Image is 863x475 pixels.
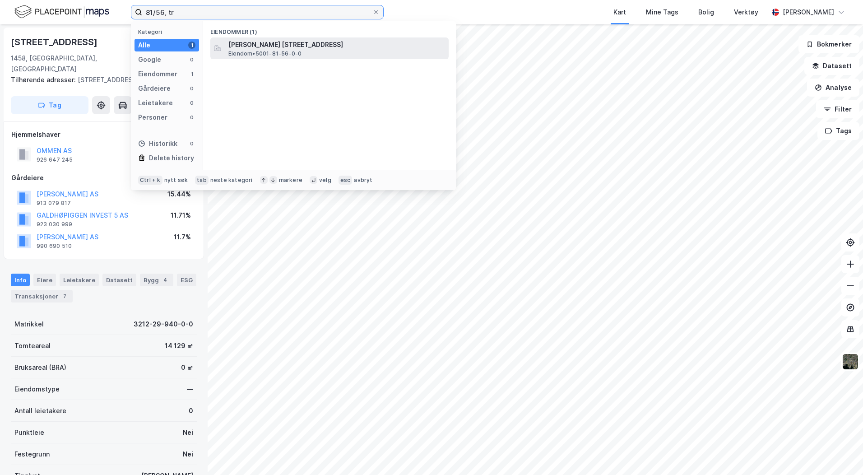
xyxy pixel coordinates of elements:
[11,129,196,140] div: Hjemmelshaver
[188,99,195,107] div: 0
[138,138,177,149] div: Historikk
[698,7,714,18] div: Bolig
[319,177,331,184] div: velg
[14,340,51,351] div: Tomteareal
[11,172,196,183] div: Gårdeiere
[188,85,195,92] div: 0
[14,449,50,460] div: Festegrunn
[195,176,209,185] div: tab
[60,292,69,301] div: 7
[14,4,109,20] img: logo.f888ab2527a4732fd821a326f86c7f29.svg
[37,156,73,163] div: 926 647 245
[339,176,353,185] div: esc
[187,384,193,395] div: —
[798,35,859,53] button: Bokmerker
[138,28,199,35] div: Kategori
[804,57,859,75] button: Datasett
[188,140,195,147] div: 0
[138,98,173,108] div: Leietakere
[11,53,144,75] div: 1458, [GEOGRAPHIC_DATA], [GEOGRAPHIC_DATA]
[174,232,191,242] div: 11.7%
[14,384,60,395] div: Eiendomstype
[14,427,44,438] div: Punktleie
[37,221,72,228] div: 923 030 999
[138,40,150,51] div: Alle
[807,79,859,97] button: Analyse
[188,56,195,63] div: 0
[37,242,72,250] div: 990 690 510
[37,200,71,207] div: 913 079 817
[171,210,191,221] div: 11.71%
[167,189,191,200] div: 15.44%
[11,35,99,49] div: [STREET_ADDRESS]
[279,177,302,184] div: markere
[14,319,44,330] div: Matrikkel
[11,274,30,286] div: Info
[138,176,162,185] div: Ctrl + k
[14,405,66,416] div: Antall leietakere
[228,39,445,50] span: [PERSON_NAME] [STREET_ADDRESS]
[188,42,195,49] div: 1
[165,340,193,351] div: 14 129 ㎡
[134,319,193,330] div: 3212-29-940-0-0
[646,7,678,18] div: Mine Tags
[177,274,196,286] div: ESG
[149,153,194,163] div: Delete history
[188,70,195,78] div: 1
[102,274,136,286] div: Datasett
[183,449,193,460] div: Nei
[189,405,193,416] div: 0
[783,7,834,18] div: [PERSON_NAME]
[181,362,193,373] div: 0 ㎡
[11,96,88,114] button: Tag
[142,5,372,19] input: Søk på adresse, matrikkel, gårdeiere, leietakere eller personer
[188,114,195,121] div: 0
[842,353,859,370] img: 9k=
[816,100,859,118] button: Filter
[734,7,758,18] div: Verktøy
[203,21,456,37] div: Eiendommer (1)
[140,274,173,286] div: Bygg
[138,54,161,65] div: Google
[817,122,859,140] button: Tags
[138,83,171,94] div: Gårdeiere
[818,432,863,475] iframe: Chat Widget
[161,275,170,284] div: 4
[613,7,626,18] div: Kart
[210,177,253,184] div: neste kategori
[33,274,56,286] div: Eiere
[138,112,167,123] div: Personer
[11,76,78,84] span: Tilhørende adresser:
[138,69,177,79] div: Eiendommer
[11,75,190,85] div: [STREET_ADDRESS]
[14,362,66,373] div: Bruksareal (BRA)
[60,274,99,286] div: Leietakere
[164,177,188,184] div: nytt søk
[228,50,302,57] span: Eiendom • 5001-81-56-0-0
[818,432,863,475] div: Kontrollprogram for chat
[354,177,372,184] div: avbryt
[11,290,73,303] div: Transaksjoner
[183,427,193,438] div: Nei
